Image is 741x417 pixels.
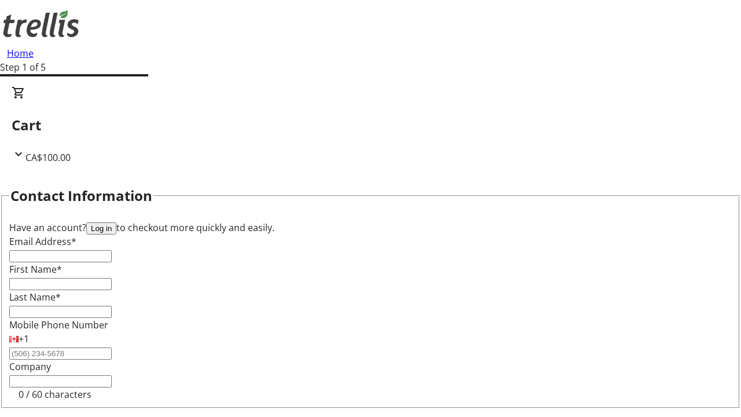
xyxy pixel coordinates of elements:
label: Mobile Phone Number [9,319,108,331]
label: Last Name* [9,291,61,303]
tr-character-limit: 0 / 60 characters [19,388,91,401]
label: Company [9,360,51,373]
div: CartCA$100.00 [12,86,729,164]
label: First Name* [9,263,62,276]
button: Log in [86,222,116,235]
span: CA$100.00 [25,151,71,164]
input: (506) 234-5678 [9,348,112,360]
div: Have an account? to checkout more quickly and easily. [9,221,732,235]
h2: Cart [12,115,729,136]
h2: Contact Information [10,185,152,206]
label: Email Address* [9,235,76,248]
